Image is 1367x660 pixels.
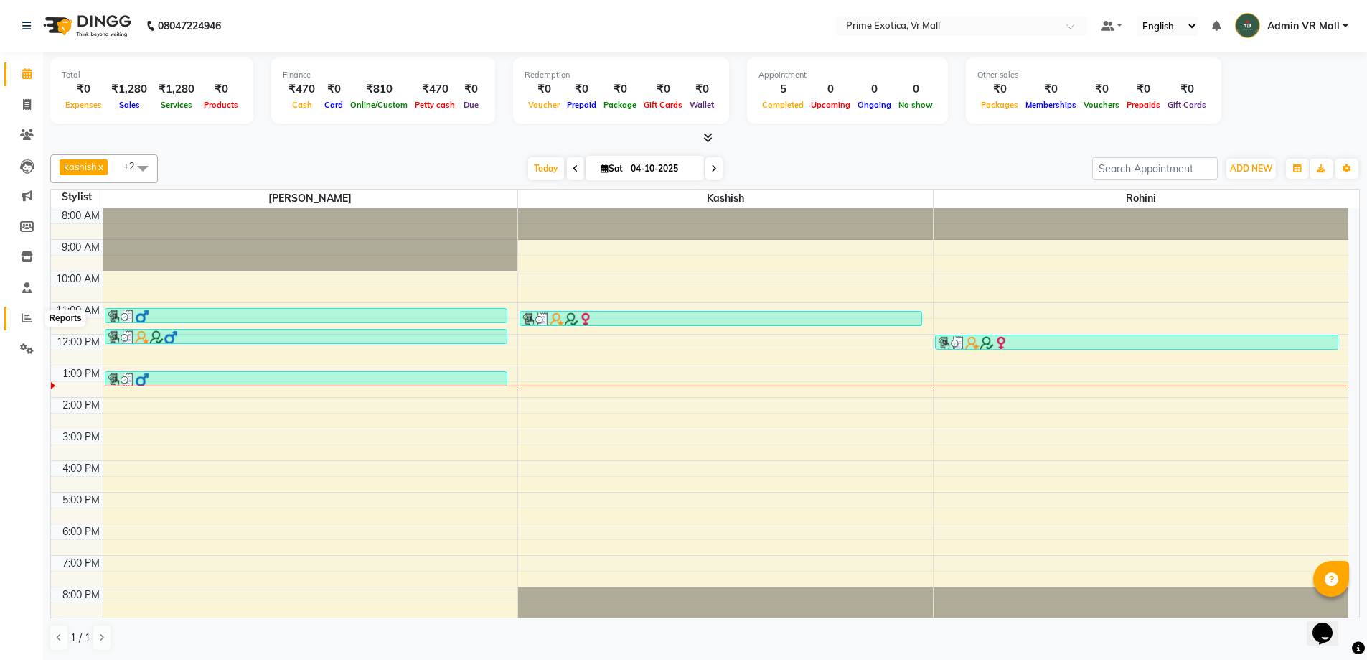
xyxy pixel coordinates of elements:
[1080,100,1123,110] span: Vouchers
[157,100,196,110] span: Services
[459,81,484,98] div: ₹0
[854,81,895,98] div: 0
[158,6,221,46] b: 08047224946
[854,100,895,110] span: Ongoing
[51,190,103,205] div: Stylist
[936,335,1338,349] div: [PERSON_NAME], TK04, 12:00 PM-12:30 PM, Hair (Girl) - Wash & Blowdry
[640,81,686,98] div: ₹0
[563,100,600,110] span: Prepaid
[934,190,1348,208] span: Rohini
[528,157,564,180] span: Today
[1092,157,1218,180] input: Search Appointment
[1022,81,1080,98] div: ₹0
[1164,81,1210,98] div: ₹0
[97,161,103,172] a: x
[807,100,854,110] span: Upcoming
[518,190,933,208] span: kashish
[411,100,459,110] span: Petty cash
[54,335,103,350] div: 12:00 PM
[1230,163,1272,174] span: ADD NEW
[53,303,103,318] div: 11:00 AM
[45,310,85,327] div: Reports
[1080,81,1123,98] div: ₹0
[105,309,507,322] div: arjun, TK01, 11:10 AM-11:40 AM, Hair (Boy) - Hair Cut + Wash + Style
[977,69,1210,81] div: Other sales
[70,631,90,646] span: 1 / 1
[525,100,563,110] span: Voucher
[62,100,105,110] span: Expenses
[116,100,144,110] span: Sales
[123,160,146,172] span: +2
[1235,13,1260,38] img: Admin VR Mall
[288,100,316,110] span: Cash
[600,81,640,98] div: ₹0
[60,524,103,539] div: 6:00 PM
[105,372,507,386] div: Akshay, TK05, 01:10 PM-01:40 PM, Hair (Girl) - Hair Cut + Wash + Style
[60,587,103,603] div: 8:00 PM
[62,81,105,98] div: ₹0
[411,81,459,98] div: ₹470
[525,81,563,98] div: ₹0
[895,81,936,98] div: 0
[1123,81,1164,98] div: ₹0
[321,100,347,110] span: Card
[60,493,103,508] div: 5:00 PM
[321,81,347,98] div: ₹0
[59,240,103,255] div: 9:00 AM
[758,100,807,110] span: Completed
[59,208,103,223] div: 8:00 AM
[347,81,411,98] div: ₹810
[200,81,242,98] div: ₹0
[597,163,626,174] span: Sat
[460,100,482,110] span: Due
[686,81,718,98] div: ₹0
[1267,19,1340,34] span: Admin VR Mall
[1226,159,1276,179] button: ADD NEW
[520,312,921,325] div: [PERSON_NAME], TK02, 11:15 AM-11:45 AM, Hair (Girl) - Wash & Blowdry
[105,330,507,343] div: Amit, TK03, 11:50 AM-12:20 PM, Hair (Boy) - Hair Cut + Wash + Style
[60,398,103,413] div: 2:00 PM
[53,271,103,287] div: 10:00 AM
[103,190,518,208] span: [PERSON_NAME]
[283,81,321,98] div: ₹470
[60,461,103,476] div: 4:00 PM
[64,161,97,172] span: kashish
[1164,100,1210,110] span: Gift Cards
[60,556,103,571] div: 7:00 PM
[807,81,854,98] div: 0
[1307,603,1353,646] iframe: chat widget
[758,81,807,98] div: 5
[563,81,600,98] div: ₹0
[62,69,242,81] div: Total
[60,366,103,381] div: 1:00 PM
[60,429,103,445] div: 3:00 PM
[895,100,936,110] span: No show
[1123,100,1164,110] span: Prepaids
[525,69,718,81] div: Redemption
[640,100,686,110] span: Gift Cards
[105,81,153,98] div: ₹1,280
[977,100,1022,110] span: Packages
[37,6,135,46] img: logo
[283,69,484,81] div: Finance
[758,69,936,81] div: Appointment
[200,100,242,110] span: Products
[347,100,411,110] span: Online/Custom
[686,100,718,110] span: Wallet
[626,158,698,180] input: 2025-10-04
[1022,100,1080,110] span: Memberships
[153,81,200,98] div: ₹1,280
[600,100,640,110] span: Package
[977,81,1022,98] div: ₹0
